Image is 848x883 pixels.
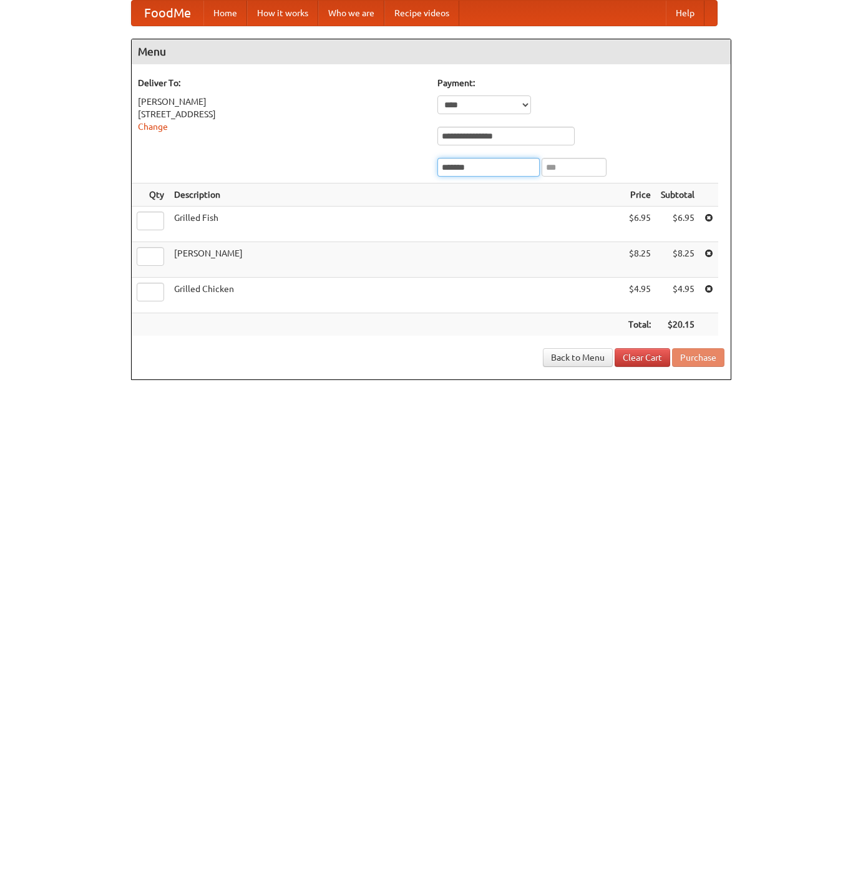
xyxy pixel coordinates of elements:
[623,183,656,207] th: Price
[138,77,425,89] h5: Deliver To:
[623,207,656,242] td: $6.95
[132,183,169,207] th: Qty
[203,1,247,26] a: Home
[169,242,623,278] td: [PERSON_NAME]
[656,278,699,313] td: $4.95
[543,348,613,367] a: Back to Menu
[656,207,699,242] td: $6.95
[666,1,704,26] a: Help
[318,1,384,26] a: Who we are
[169,278,623,313] td: Grilled Chicken
[132,39,731,64] h4: Menu
[169,207,623,242] td: Grilled Fish
[247,1,318,26] a: How it works
[656,242,699,278] td: $8.25
[623,242,656,278] td: $8.25
[656,183,699,207] th: Subtotal
[623,313,656,336] th: Total:
[132,1,203,26] a: FoodMe
[138,122,168,132] a: Change
[437,77,724,89] h5: Payment:
[615,348,670,367] a: Clear Cart
[169,183,623,207] th: Description
[384,1,459,26] a: Recipe videos
[138,95,425,108] div: [PERSON_NAME]
[656,313,699,336] th: $20.15
[623,278,656,313] td: $4.95
[138,108,425,120] div: [STREET_ADDRESS]
[672,348,724,367] button: Purchase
